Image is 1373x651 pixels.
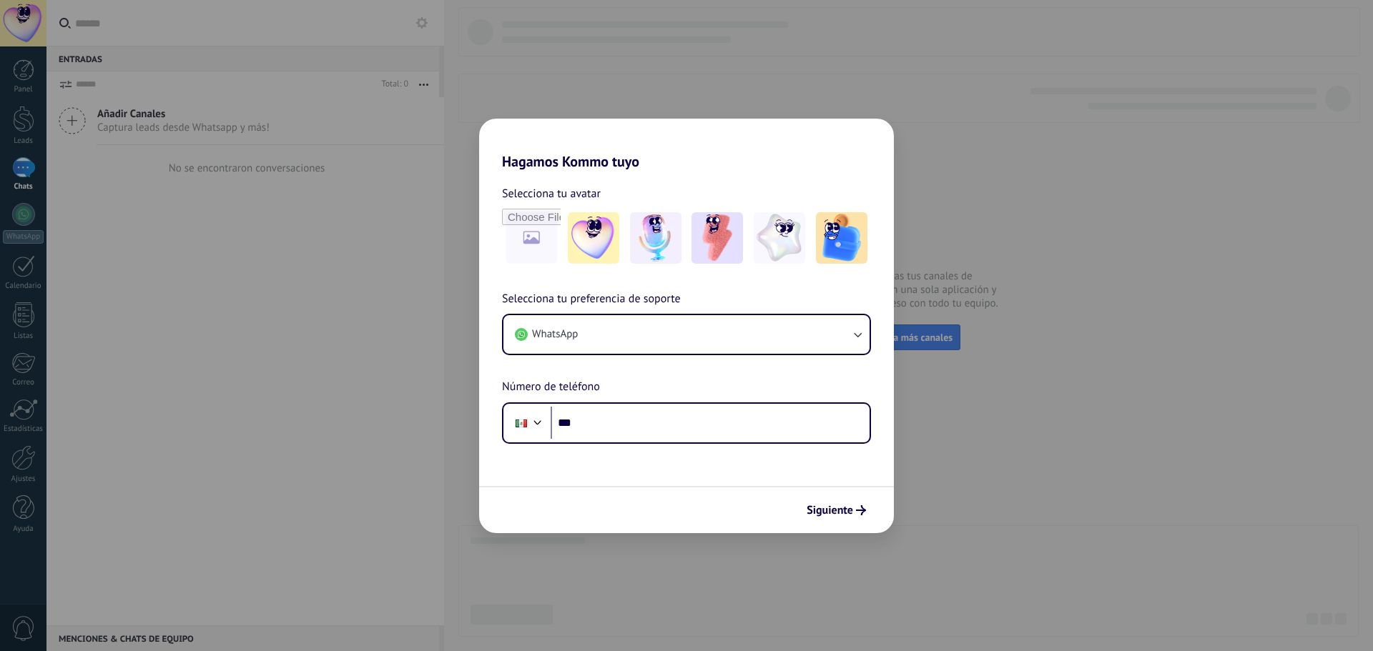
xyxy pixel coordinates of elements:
[800,498,872,522] button: Siguiente
[502,184,601,203] span: Selecciona tu avatar
[816,212,867,264] img: -5.jpeg
[508,408,535,438] div: Mexico: + 52
[807,505,853,515] span: Siguiente
[630,212,681,264] img: -2.jpeg
[692,212,743,264] img: -3.jpeg
[479,119,894,170] h2: Hagamos Kommo tuyo
[502,378,600,397] span: Número de teléfono
[532,327,578,342] span: WhatsApp
[754,212,805,264] img: -4.jpeg
[502,290,681,309] span: Selecciona tu preferencia de soporte
[503,315,870,354] button: WhatsApp
[568,212,619,264] img: -1.jpeg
